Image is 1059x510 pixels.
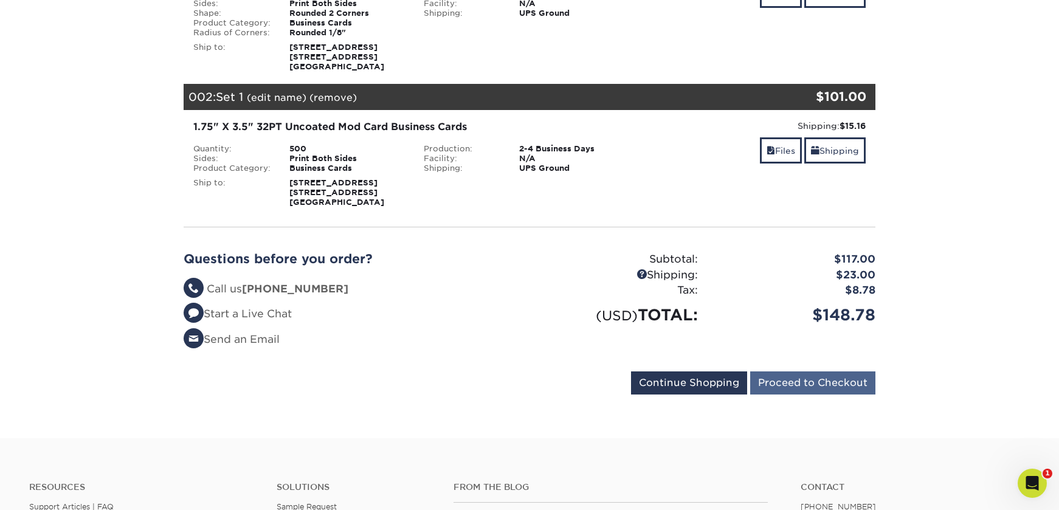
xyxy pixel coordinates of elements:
input: Continue Shopping [631,371,747,395]
div: $23.00 [707,267,885,283]
div: 500 [280,144,415,154]
iframe: Intercom live chat [1018,469,1047,498]
div: UPS Ground [510,164,644,173]
div: Business Cards [280,18,415,28]
strong: [STREET_ADDRESS] [STREET_ADDRESS] [GEOGRAPHIC_DATA] [289,43,384,71]
div: Shape: [184,9,280,18]
h2: Questions before you order? [184,252,520,266]
strong: [PHONE_NUMBER] [242,283,348,295]
span: files [767,146,775,156]
div: Shipping: [415,9,511,18]
h4: Solutions [277,482,435,492]
strong: $15.16 [840,121,866,131]
div: $117.00 [707,252,885,267]
div: UPS Ground [510,9,644,18]
div: Ship to: [184,178,280,207]
div: Facility: [415,154,511,164]
div: $101.00 [760,88,866,106]
div: Tax: [529,283,707,298]
h4: Resources [29,482,258,492]
a: Contact [801,482,1030,492]
span: shipping [811,146,819,156]
small: (USD) [596,308,638,323]
div: Subtotal: [529,252,707,267]
div: Shipping: [415,164,511,173]
div: Production: [415,144,511,154]
span: Set 1 [216,90,243,103]
div: Rounded 1/8" [280,28,415,38]
div: Sides: [184,154,280,164]
div: $148.78 [707,303,885,326]
div: Shipping: [529,267,707,283]
li: Call us [184,281,520,297]
div: $8.78 [707,283,885,298]
div: Product Category: [184,164,280,173]
div: N/A [510,154,644,164]
div: 2-4 Business Days [510,144,644,154]
span: 1 [1043,469,1052,478]
div: 1.75" X 3.5" 32PT Uncoated Mod Card Business Cards [193,120,635,134]
div: Shipping: [654,120,866,132]
a: Shipping [804,137,866,164]
div: Business Cards [280,164,415,173]
div: 002: [184,84,760,111]
div: Quantity: [184,144,280,154]
div: Ship to: [184,43,280,72]
a: Start a Live Chat [184,308,292,320]
input: Proceed to Checkout [750,371,875,395]
strong: [STREET_ADDRESS] [STREET_ADDRESS] [GEOGRAPHIC_DATA] [289,178,384,207]
a: Files [760,137,802,164]
div: Radius of Corners: [184,28,280,38]
div: TOTAL: [529,303,707,326]
a: (remove) [309,92,357,103]
div: Print Both Sides [280,154,415,164]
a: (edit name) [247,92,306,103]
div: Rounded 2 Corners [280,9,415,18]
div: Product Category: [184,18,280,28]
h4: From the Blog [454,482,767,492]
a: Send an Email [184,333,280,345]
